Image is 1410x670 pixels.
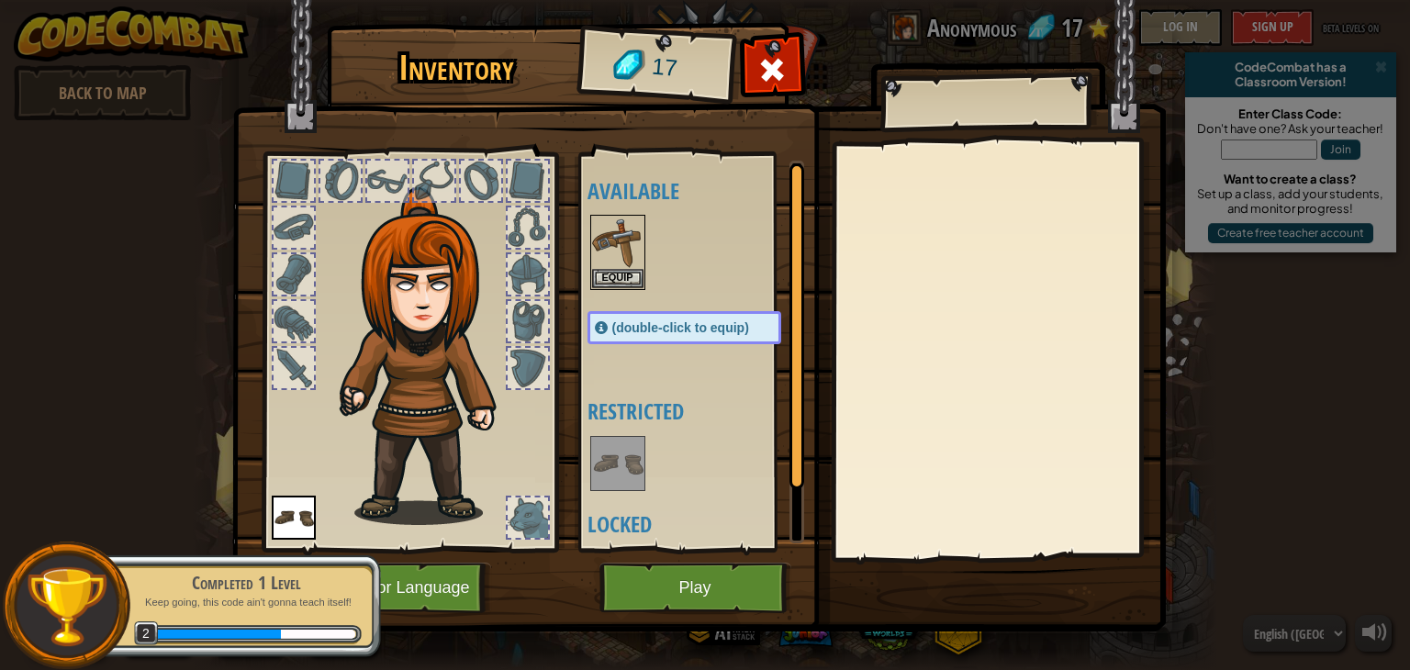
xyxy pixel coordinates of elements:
p: Keep going, this code ain't gonna teach itself! [130,596,362,609]
h4: Locked [587,512,818,536]
span: 17 [650,50,678,85]
img: portrait.png [592,217,643,268]
button: Equip [592,269,643,288]
span: (double-click to equip) [612,320,749,335]
span: 2 [134,621,159,646]
img: hair_f2.png [331,187,529,525]
div: 10 XP until level 3 [281,630,355,639]
h4: Restricted [587,399,818,423]
button: Play [599,563,791,613]
div: Completed 1 Level [130,570,362,596]
h4: Available [587,179,818,203]
img: portrait.png [272,496,316,540]
div: 30 XP earned [154,630,281,639]
img: trophy.png [25,564,108,648]
h1: Inventory [340,49,574,87]
img: portrait.png [592,438,643,489]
